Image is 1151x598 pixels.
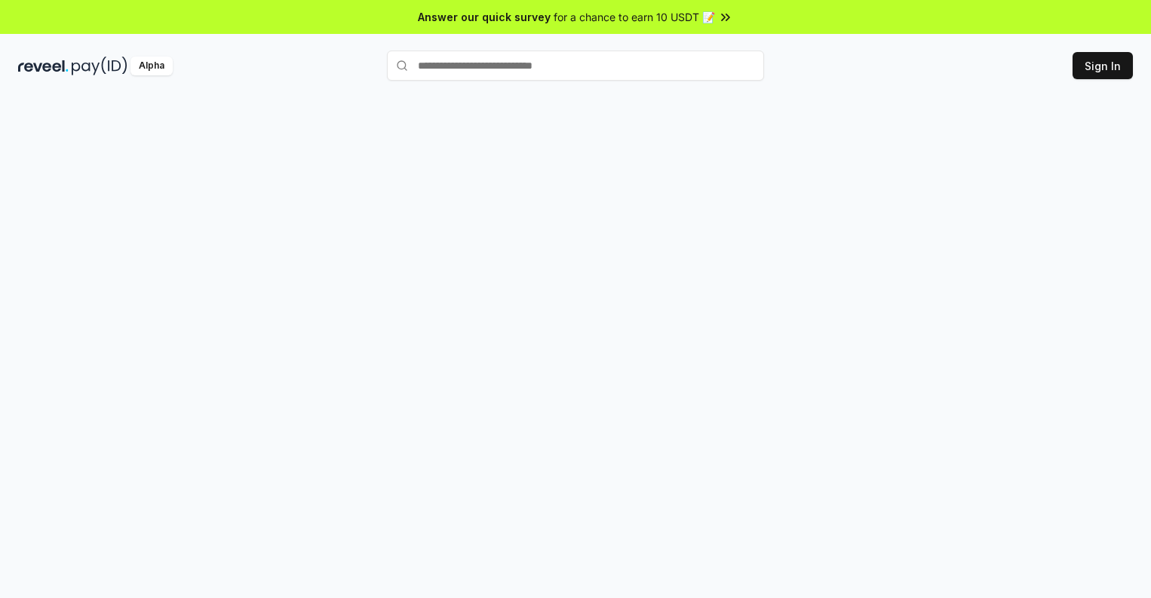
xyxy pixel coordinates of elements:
[130,57,173,75] div: Alpha
[418,9,551,25] span: Answer our quick survey
[18,57,69,75] img: reveel_dark
[554,9,715,25] span: for a chance to earn 10 USDT 📝
[1073,52,1133,79] button: Sign In
[72,57,127,75] img: pay_id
